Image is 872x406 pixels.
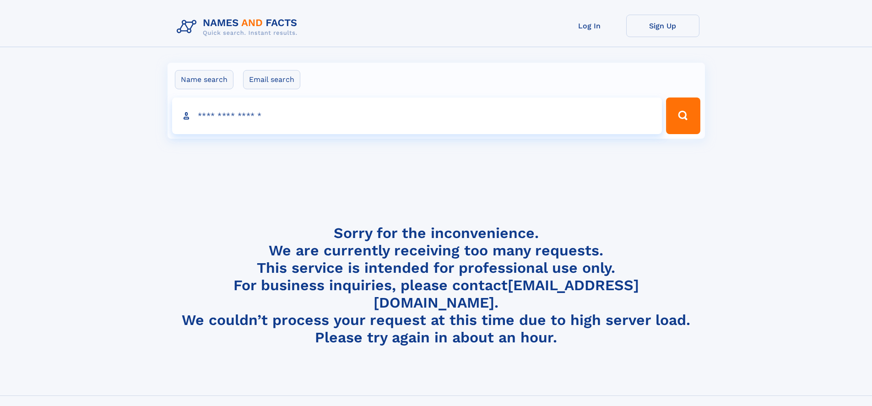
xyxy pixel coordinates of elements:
[374,276,639,311] a: [EMAIL_ADDRESS][DOMAIN_NAME]
[172,97,662,134] input: search input
[175,70,233,89] label: Name search
[243,70,300,89] label: Email search
[553,15,626,37] a: Log In
[173,224,699,346] h4: Sorry for the inconvenience. We are currently receiving too many requests. This service is intend...
[626,15,699,37] a: Sign Up
[666,97,700,134] button: Search Button
[173,15,305,39] img: Logo Names and Facts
